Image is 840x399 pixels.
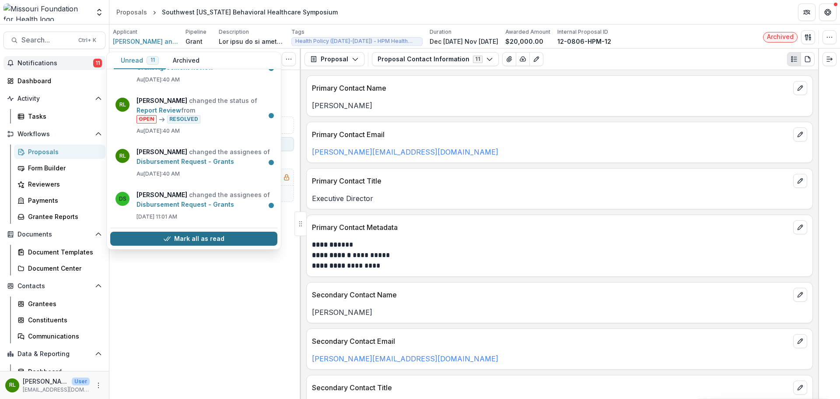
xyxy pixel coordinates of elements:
[14,245,105,259] a: Document Templates
[3,4,90,21] img: Missouri Foundation for Health logo
[219,28,249,36] p: Description
[793,127,807,141] button: edit
[14,209,105,224] a: Grantee Reports
[28,299,98,308] div: Grantees
[14,297,105,311] a: Grantees
[166,52,206,69] button: Archived
[14,145,105,159] a: Proposals
[3,127,105,141] button: Open Workflows
[150,57,155,63] span: 11
[93,380,104,391] button: More
[502,52,516,66] button: View Attached Files
[557,37,611,46] p: 12-0806-HPM-12
[28,367,98,376] div: Dashboard
[28,315,98,325] div: Constituents
[312,307,807,318] p: [PERSON_NAME]
[21,36,73,44] span: Search...
[3,56,105,70] button: Notifications11
[77,35,98,45] div: Ctrl + K
[793,381,807,395] button: edit
[304,52,364,66] button: Proposal
[9,382,16,388] div: Rebekah Lerch
[793,81,807,95] button: edit
[162,7,338,17] div: Southwest [US_STATE] Behavioral Healthcare Symposium
[72,378,90,385] p: User
[312,176,790,186] p: Primary Contact Title
[505,28,550,36] p: Awarded Amount
[28,332,98,341] div: Communications
[312,222,790,233] p: Primary Contact Metadata
[23,386,90,394] p: [EMAIL_ADDRESS][DOMAIN_NAME]
[17,231,91,238] span: Documents
[14,109,105,124] a: Tasks
[312,193,807,204] p: Executive Director
[110,232,277,246] button: Mark all as read
[28,163,98,173] div: Form Builder
[312,83,790,93] p: Primary Contact Name
[819,4,836,21] button: Get Help
[136,106,181,114] a: Report Review
[28,180,98,189] div: Reviewers
[767,33,794,41] span: Archived
[28,112,98,121] div: Tasks
[136,158,234,165] a: Disbursement Request - Grants
[113,6,341,18] nav: breadcrumb
[17,60,93,67] span: Notifications
[3,92,105,106] button: Open Activity
[114,52,166,69] button: Unread
[136,147,272,166] p: changed the assignees of
[113,28,137,36] p: Applicant
[136,201,234,208] a: Disbursement Request - Grants
[312,100,807,111] p: [PERSON_NAME]
[28,196,98,205] div: Payments
[557,28,608,36] p: Internal Proposal ID
[17,282,91,290] span: Contacts
[3,227,105,241] button: Open Documents
[136,53,272,72] p: changed the assignees of
[787,52,801,66] button: Plaintext view
[116,7,147,17] div: Proposals
[282,52,296,66] button: Toggle View Cancelled Tasks
[17,76,98,85] div: Dashboard
[113,6,150,18] a: Proposals
[793,334,807,348] button: edit
[14,261,105,275] a: Document Center
[801,52,815,66] button: PDF view
[113,37,178,46] a: [PERSON_NAME] and [PERSON_NAME] Counseling Center
[23,377,68,386] p: [PERSON_NAME]
[798,4,815,21] button: Partners
[17,131,91,138] span: Workflows
[14,329,105,343] a: Communications
[93,4,105,21] button: Open entity switcher
[291,28,304,36] p: Tags
[14,177,105,191] a: Reviewers
[312,354,498,363] a: [PERSON_NAME][EMAIL_ADDRESS][DOMAIN_NAME]
[219,37,284,46] p: Lor ipsu do si ametcons adi elit sed, doe tempor in, utlaboreet dolore/magnaaliqu enimad minimven...
[295,38,419,44] span: Health Policy ([DATE]-[DATE]) - HPM Health Policy Mini-Grants (2012)
[185,37,203,46] p: Grant
[14,161,105,175] a: Form Builder
[312,336,790,346] p: Secondary Contact Email
[529,52,543,66] button: Edit as form
[372,52,499,66] button: Proposal Contact Information11
[136,190,272,209] p: changed the assignees of
[3,347,105,361] button: Open Data & Reporting
[3,74,105,88] a: Dashboard
[28,247,98,257] div: Document Templates
[14,364,105,379] a: Dashboard
[822,52,836,66] button: Expand right
[14,313,105,327] a: Constituents
[430,28,451,36] p: Duration
[312,290,790,300] p: Secondary Contact Name
[136,96,272,124] p: changed the status of from
[14,193,105,208] a: Payments
[3,279,105,293] button: Open Contacts
[17,350,91,358] span: Data & Reporting
[185,28,206,36] p: Pipeline
[28,264,98,273] div: Document Center
[93,59,102,67] span: 11
[505,37,543,46] p: $20,000.00
[28,147,98,156] div: Proposals
[312,129,790,140] p: Primary Contact Email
